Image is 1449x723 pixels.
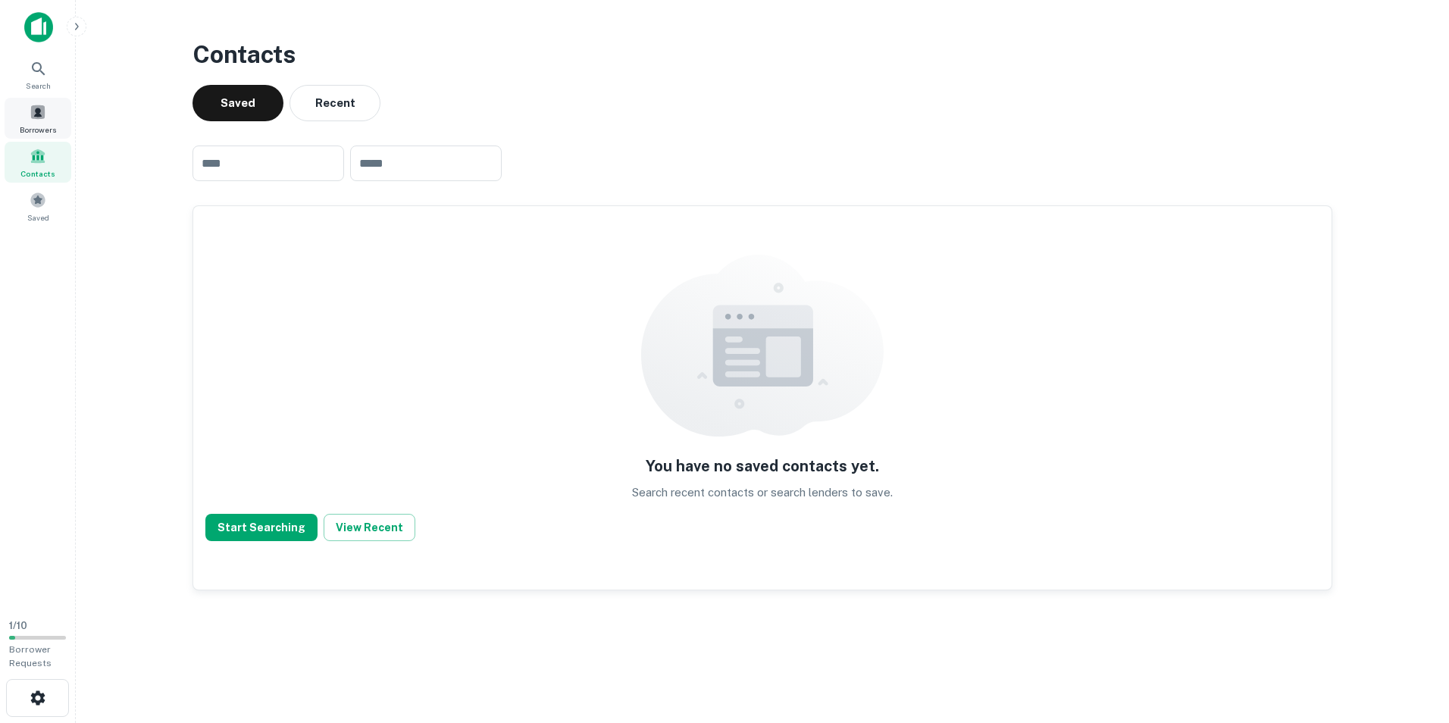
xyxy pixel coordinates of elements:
[632,484,893,502] p: Search recent contacts or search lenders to save.
[20,167,55,180] span: Contacts
[1373,602,1449,674] iframe: Chat Widget
[205,514,318,541] button: Start Searching
[26,80,51,92] span: Search
[5,54,71,95] a: Search
[324,514,415,541] button: View Recent
[5,142,71,183] a: Contacts
[289,85,380,121] button: Recent
[192,85,283,121] button: Saved
[5,186,71,227] a: Saved
[9,644,52,668] span: Borrower Requests
[192,36,1332,73] h3: Contacts
[9,620,27,631] span: 1 / 10
[20,124,56,136] span: Borrowers
[646,455,879,477] h5: You have no saved contacts yet.
[641,255,884,437] img: empty content
[5,98,71,139] a: Borrowers
[27,211,49,224] span: Saved
[24,12,53,42] img: capitalize-icon.png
